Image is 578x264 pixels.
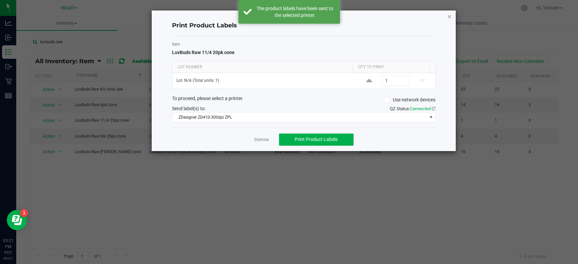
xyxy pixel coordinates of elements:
div: The product labels have been sent to the selected printer. [255,5,335,19]
h4: Print Product Labels [172,21,435,30]
span: LuvBuds Raw 11/4 20pk cone [172,50,235,55]
label: Item [172,41,435,47]
span: Connected [410,106,431,111]
div: To proceed, please select a printer. [167,95,441,105]
span: QZ Status: [390,106,435,111]
button: Print Product Labels [279,134,354,146]
p: Lot: N/A (Total units: 1) [176,77,352,84]
th: Lot Number [172,62,352,73]
a: Dismiss [254,137,269,143]
iframe: Resource center unread badge [20,209,28,217]
th: Qty to Print [352,62,430,73]
iframe: Resource center [7,210,27,230]
label: Use network devices [384,96,435,103]
span: ZDesigner ZD410-300dpi ZPL [172,113,427,122]
span: Print Product Labels [295,137,338,142]
span: Send label(s) to: [172,106,206,111]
